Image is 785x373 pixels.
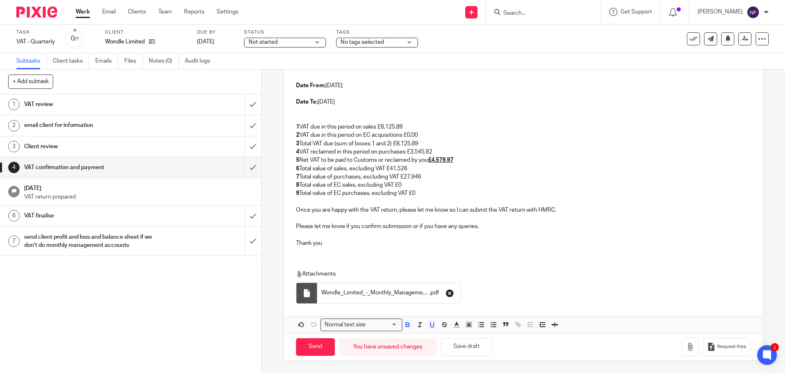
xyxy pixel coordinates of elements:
p: Total value of purchases, excluding VAT £27,946 [296,173,750,181]
span: Wondle_Limited_-_Monthly_Management_Report [DATE] [321,289,429,297]
p: Total value of EC sales, excluding VAT £0 [296,181,750,189]
a: Settings [217,8,238,16]
a: Notes (0) [149,53,179,69]
label: Task [16,29,55,36]
label: Status [244,29,326,36]
h1: VAT confirmation and payment [24,161,166,174]
a: Files [124,53,143,69]
p: Net VAT to be paid to Customs or reclaimed by you [296,156,750,164]
p: Total value of sales, excluding VAT £41,526 [296,165,750,173]
span: No tags selected [341,39,384,45]
div: Search for option [321,319,402,331]
p: Total VAT due (sum of boxes 1 and 2) £8,125.89 [296,140,750,148]
a: Email [102,8,116,16]
strong: 1 [296,124,299,130]
a: Client tasks [53,53,89,69]
label: Client [105,29,187,36]
span: [DATE] [197,39,214,45]
small: /7 [74,37,79,41]
h1: [DATE] [24,182,253,192]
p: VAT reclaimed in this period on purchases £3,545.92 [296,148,750,156]
strong: 9 [296,190,299,196]
div: 2 [8,120,20,131]
p: Total value of EC purchases, excluding VAT £0 [296,189,750,197]
img: Pixie [16,7,57,18]
a: Emails [95,53,118,69]
u: £4,579.97 [428,157,453,163]
a: Reports [184,8,204,16]
div: You have unsaved changes [339,338,437,356]
img: svg%3E [747,6,760,19]
div: 1 [771,343,779,351]
span: Request files [717,344,746,350]
strong: 6 [296,166,299,172]
span: pdf [431,289,439,297]
strong: Date From: [296,83,325,88]
div: 6 [8,210,20,222]
strong: Date To: [296,99,318,105]
button: Save draft [441,338,492,356]
a: Work [76,8,90,16]
p: Once you are happy with the VAT return, please let me know so I can submit the VAT return with HMRC. [296,206,750,214]
h1: Client review [24,140,166,153]
span: Not started [249,39,278,45]
button: Request files [703,338,750,356]
div: 1 [8,99,20,110]
strong: 2 [296,132,299,138]
div: 0 [71,34,79,43]
a: Audit logs [185,53,216,69]
h1: VAT finalise [24,210,166,222]
button: + Add subtask [8,75,53,88]
p: [DATE] [296,81,750,90]
a: Team [158,8,172,16]
p: Wondle Limited [105,38,145,46]
strong: 5 [296,157,299,163]
strong: 8 [296,182,299,188]
div: . [317,283,460,303]
p: [PERSON_NAME] [698,8,742,16]
h1: send client profit and loss and balance sheet if we don't do monthly management accounts [24,231,166,252]
input: Send [296,338,335,356]
h1: email client for information [24,119,166,131]
h1: VAT review [24,98,166,111]
label: Due by [197,29,234,36]
p: VAT due in this period on EC acquisitions £0.00 [296,131,750,139]
p: Please let me know if you confirm submission or if you have any queries. [296,222,750,231]
p: [DATE] [296,98,750,106]
label: Tags [336,29,418,36]
span: Get Support [621,9,652,15]
div: 7 [8,235,20,247]
div: 4 [8,162,20,173]
a: Clients [128,8,146,16]
input: Search [502,10,576,17]
div: VAT - Quarterly [16,38,55,46]
a: Subtasks [16,53,47,69]
span: Normal text size [323,321,367,329]
strong: 3 [296,141,299,147]
p: VAT due in this period on sales £8,125.89 [296,123,750,131]
p: Thank you [296,239,750,247]
strong: 4 [296,149,299,155]
input: Search for option [368,321,397,329]
p: VAT return prepared [24,193,253,201]
p: Attachments [296,270,735,278]
div: 3 [8,141,20,152]
strong: 7 [296,174,299,180]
